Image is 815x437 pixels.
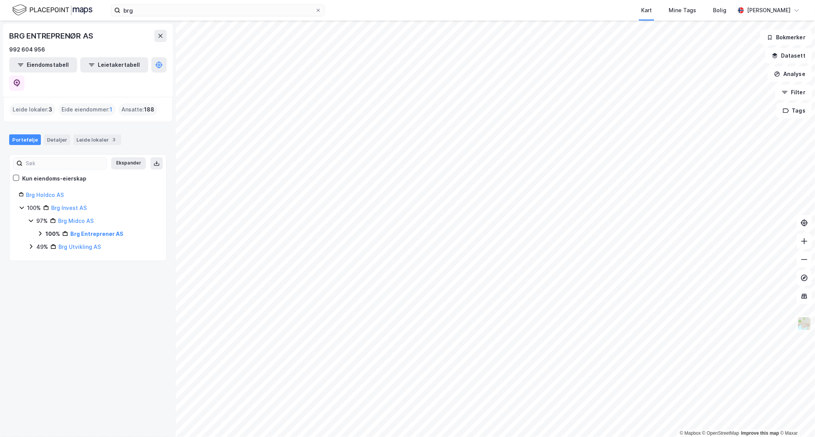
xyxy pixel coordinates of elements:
[58,243,101,250] a: Brg Utvikling AS
[12,3,92,17] img: logo.f888ab2527a4732fd821a326f86c7f29.svg
[51,205,87,211] a: Brg Invest AS
[9,30,94,42] div: BRG ENTREPRENØR AS
[23,158,106,169] input: Søk
[797,316,812,331] img: Z
[777,400,815,437] div: Kontrollprogram for chat
[768,66,812,82] button: Analyse
[73,134,121,145] div: Leide lokaler
[26,192,64,198] a: Brg Holdco AS
[641,6,652,15] div: Kart
[118,103,157,116] div: Ansatte :
[777,400,815,437] iframe: Chat Widget
[80,57,148,73] button: Leietakertabell
[9,134,41,145] div: Portefølje
[680,431,701,436] a: Mapbox
[775,85,812,100] button: Filter
[22,174,86,183] div: Kun eiendoms-eierskap
[747,6,791,15] div: [PERSON_NAME]
[111,157,146,169] button: Ekspander
[120,5,315,16] input: Søk på adresse, matrikkel, gårdeiere, leietakere eller personer
[765,48,812,63] button: Datasett
[702,431,739,436] a: OpenStreetMap
[713,6,726,15] div: Bolig
[776,103,812,118] button: Tags
[144,105,154,114] span: 188
[741,431,779,436] a: Improve this map
[45,229,60,239] div: 100%
[669,6,696,15] div: Mine Tags
[27,203,41,213] div: 100%
[36,216,48,226] div: 97%
[49,105,52,114] span: 3
[110,136,118,144] div: 3
[760,30,812,45] button: Bokmerker
[10,103,55,116] div: Leide lokaler :
[9,45,45,54] div: 992 604 956
[9,57,77,73] button: Eiendomstabell
[70,231,123,237] a: Brg Entreprenør AS
[58,103,115,116] div: Eide eiendommer :
[58,218,94,224] a: Brg Midco AS
[110,105,112,114] span: 1
[36,242,48,252] div: 49%
[44,134,70,145] div: Detaljer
